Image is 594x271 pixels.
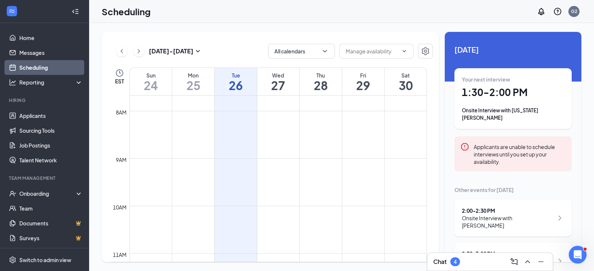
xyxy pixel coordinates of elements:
[172,79,214,92] h1: 25
[19,201,83,216] a: Team
[116,46,127,57] button: ChevronLeft
[19,190,76,197] div: Onboarding
[215,68,257,95] a: August 26, 2025
[115,69,124,77] svg: Clock
[133,46,144,57] button: ChevronRight
[257,79,299,92] h1: 27
[454,186,572,194] div: Other events for [DATE]
[114,156,128,164] div: 9am
[130,79,172,92] h1: 24
[19,60,83,75] a: Scheduling
[535,256,547,268] button: Minimize
[172,68,214,95] a: August 25, 2025
[19,153,83,168] a: Talent Network
[118,47,125,56] svg: ChevronLeft
[19,79,83,86] div: Reporting
[536,257,545,266] svg: Minimize
[385,72,427,79] div: Sat
[300,72,342,79] div: Thu
[19,138,83,153] a: Job Postings
[130,72,172,79] div: Sun
[454,44,572,55] span: [DATE]
[342,79,384,92] h1: 29
[508,256,520,268] button: ComposeMessage
[385,79,427,92] h1: 30
[537,7,546,16] svg: Notifications
[19,108,83,123] a: Applicants
[510,257,519,266] svg: ComposeMessage
[321,47,329,55] svg: ChevronDown
[462,250,554,257] div: 2:30 - 3:00 PM
[421,47,430,56] svg: Settings
[454,259,457,265] div: 4
[115,77,124,85] span: EST
[102,5,151,18] h1: Scheduling
[215,72,257,79] div: Tue
[9,79,16,86] svg: Analysis
[149,47,193,55] h3: [DATE] - [DATE]
[111,203,128,211] div: 10am
[257,72,299,79] div: Wed
[300,79,342,92] h1: 28
[300,68,342,95] a: August 28, 2025
[342,72,384,79] div: Fri
[555,257,564,265] svg: ChevronRight
[342,68,384,95] a: August 29, 2025
[569,246,587,264] iframe: Intercom live chat
[462,86,564,99] h1: 1:30 - 2:00 PM
[9,97,81,103] div: Hiring
[462,76,564,83] div: Your next interview
[571,8,577,14] div: G2
[555,214,564,222] svg: ChevronRight
[114,108,128,116] div: 8am
[257,68,299,95] a: August 27, 2025
[433,258,447,266] h3: Chat
[19,231,83,245] a: SurveysCrown
[385,68,427,95] a: August 30, 2025
[553,7,562,16] svg: QuestionInfo
[19,256,71,264] div: Switch to admin view
[130,68,172,95] a: August 24, 2025
[418,44,433,59] button: Settings
[9,175,81,181] div: Team Management
[462,207,554,214] div: 2:00 - 2:30 PM
[172,72,214,79] div: Mon
[474,142,566,165] div: Applicants are unable to schedule interviews until you set up your availability.
[523,257,532,266] svg: ChevronUp
[19,45,83,60] a: Messages
[268,44,335,59] button: All calendarsChevronDown
[462,214,554,229] div: Onsite Interview with [PERSON_NAME]
[19,30,83,45] a: Home
[401,48,407,54] svg: ChevronDown
[19,216,83,231] a: DocumentsCrown
[215,79,257,92] h1: 26
[346,47,398,55] input: Manage availability
[9,190,16,197] svg: UserCheck
[460,142,469,151] svg: Error
[522,256,533,268] button: ChevronUp
[135,47,143,56] svg: ChevronRight
[8,7,16,15] svg: WorkstreamLogo
[72,8,79,15] svg: Collapse
[462,107,564,122] div: Onsite Interview with [US_STATE][PERSON_NAME]
[193,47,202,56] svg: SmallChevronDown
[9,256,16,264] svg: Settings
[111,251,128,259] div: 11am
[19,123,83,138] a: Sourcing Tools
